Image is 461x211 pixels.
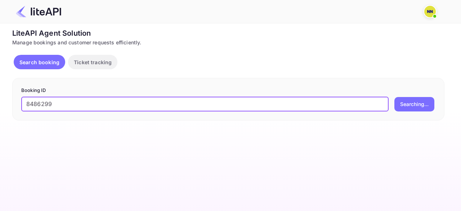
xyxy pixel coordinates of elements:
[12,28,444,39] div: LiteAPI Agent Solution
[16,6,61,17] img: LiteAPI Logo
[424,6,436,17] img: N/A N/A
[74,58,112,66] p: Ticket tracking
[21,87,435,94] p: Booking ID
[394,97,434,111] button: Searching...
[21,97,389,111] input: Enter Booking ID (e.g., 63782194)
[19,58,59,66] p: Search booking
[12,39,444,46] div: Manage bookings and customer requests efficiently.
